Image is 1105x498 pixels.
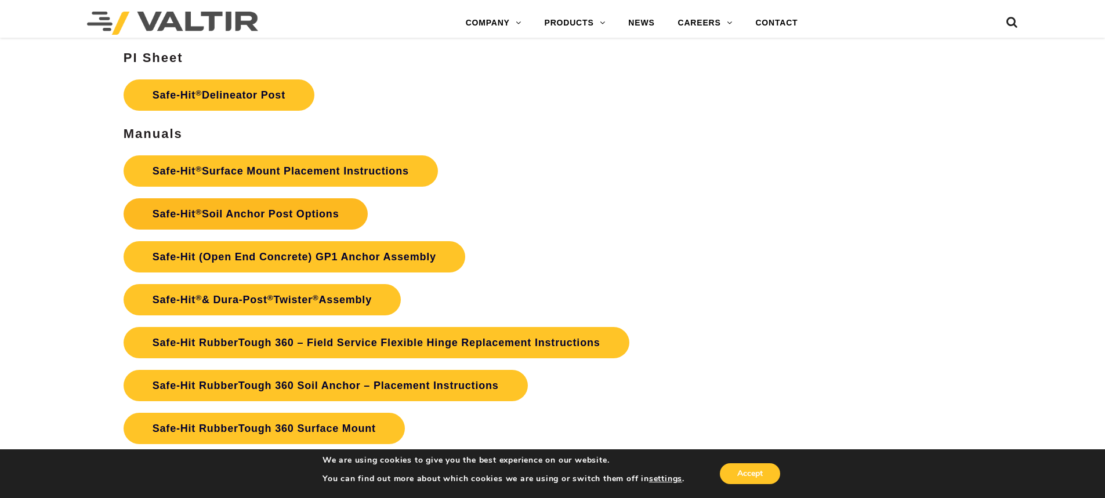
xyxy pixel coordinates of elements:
a: Safe-Hit RubberTough 360 Surface Mount [124,413,405,444]
a: CAREERS [666,12,744,35]
strong: Manuals [124,126,183,141]
a: Safe-Hit RubberTough 360 – Field Service Flexible Hinge Replacement Instructions [124,327,629,358]
a: Safe-Hit RubberTough 360 Soil Anchor – Placement Instructions [124,370,528,401]
a: Safe-Hit®Soil Anchor Post Options [124,198,368,230]
a: COMPANY [454,12,533,35]
sup: ® [267,293,274,302]
sup: ® [313,293,319,302]
a: PRODUCTS [533,12,617,35]
p: You can find out more about which cookies we are using or switch them off in . [323,474,684,484]
sup: ® [195,208,202,216]
a: NEWS [617,12,666,35]
button: settings [649,474,682,484]
p: We are using cookies to give you the best experience on our website. [323,455,684,466]
sup: ® [195,89,202,97]
a: Safe-Hit®& Dura-Post®Twister®Assembly [124,284,401,315]
img: Valtir [87,12,258,35]
a: Safe-Hit®Surface Mount Placement Instructions [124,155,438,187]
a: CONTACT [744,12,809,35]
strong: PI Sheet [124,50,183,65]
sup: ® [195,165,202,173]
a: Safe-Hit (Open End Concrete) GP1 Anchor Assembly [124,241,465,272]
button: Accept [720,463,780,484]
a: Safe-Hit®Delineator Post [124,79,314,111]
sup: ® [195,293,202,302]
